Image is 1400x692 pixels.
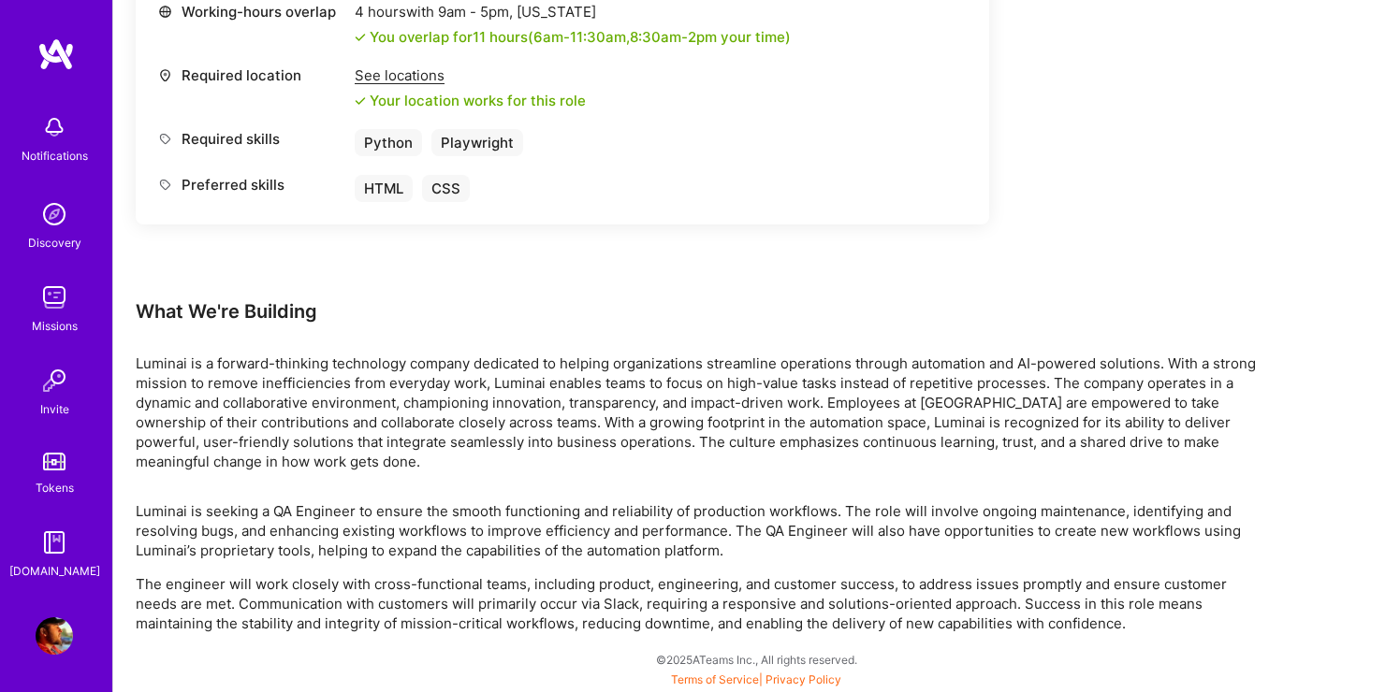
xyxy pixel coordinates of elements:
span: 8:30am - 2pm [630,28,717,46]
img: User Avatar [36,617,73,655]
a: Privacy Policy [766,672,841,686]
i: icon Tag [158,132,172,146]
div: CSS [422,175,470,202]
p: The engineer will work closely with cross-functional teams, including product, engineering, and c... [136,574,1259,633]
i: icon Check [355,32,366,43]
p: Luminai is a forward-thinking technology company dedicated to helping organizations streamline op... [136,353,1259,471]
span: 9am - 5pm , [434,3,517,21]
img: Invite [36,362,73,399]
a: Terms of Service [671,672,759,686]
div: Preferred skills [158,175,345,195]
div: Your location works for this role [355,91,586,110]
i: icon Location [158,68,172,82]
div: Tokens [36,478,74,497]
img: tokens [43,453,66,470]
div: Python [355,129,422,156]
a: User Avatar [31,617,78,655]
div: Notifications [22,146,88,166]
span: , [626,28,630,46]
span: | [671,672,841,686]
img: bell [36,108,73,146]
div: [DOMAIN_NAME] [9,561,100,581]
img: discovery [36,195,73,233]
div: Discovery [28,233,81,252]
p: Luminai is seeking a QA Engineer to ensure the smooth functioning and reliability of production w... [136,501,1259,560]
i: icon Tag [158,178,172,192]
div: © 2025 ATeams Inc., All rights reserved. [112,636,1400,683]
div: Working-hours overlap [158,2,345,22]
div: Required location [158,65,345,85]
div: You overlap for 11 hours ( your time) [370,27,791,47]
div: HTML [355,175,413,202]
div: 4 hours with [US_STATE] [355,2,791,22]
div: Playwright [431,129,523,156]
div: Missions [32,316,78,336]
i: icon World [158,5,172,19]
img: guide book [36,524,73,561]
img: logo [37,37,75,71]
div: What We're Building [136,299,1259,324]
div: Required skills [158,129,345,149]
div: Invite [40,399,69,419]
i: icon Check [355,95,366,107]
span: 6am - 11:30am [533,28,626,46]
img: teamwork [36,279,73,316]
div: See locations [355,65,586,85]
